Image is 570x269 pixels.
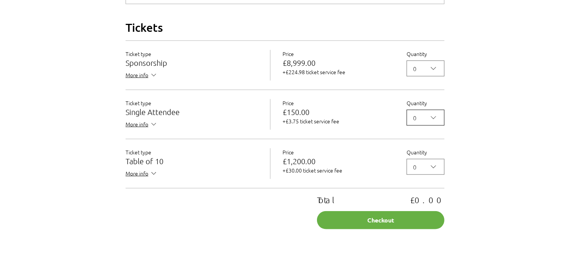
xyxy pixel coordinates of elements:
[283,157,394,165] p: £1,200.00
[126,99,151,107] span: Ticket type
[283,117,394,125] p: +£3.75 ticket service fee
[317,211,444,229] button: Checkout
[126,59,258,67] h3: Sponsorship
[283,59,394,67] p: £8,999.00
[126,157,258,165] h3: Table of 10
[283,68,394,76] p: +£224.98 ticket service fee
[283,166,394,174] p: +£30.00 ticket service fee
[407,148,444,156] label: Quantity
[126,169,158,179] button: More info
[126,71,158,81] button: More info
[283,99,294,107] span: Price
[126,108,258,116] h3: Single Attendee
[410,196,444,204] p: £0.00
[126,120,158,130] button: More info
[413,64,416,73] div: 0
[317,196,337,204] p: Total
[283,50,294,58] span: Price
[283,108,394,116] p: £150.00
[407,99,444,107] label: Quantity
[283,148,294,156] span: Price
[413,113,416,122] div: 0
[126,20,444,35] h2: Tickets
[126,148,151,156] span: Ticket type
[413,162,416,171] div: 0
[126,50,151,58] span: Ticket type
[407,50,444,58] label: Quantity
